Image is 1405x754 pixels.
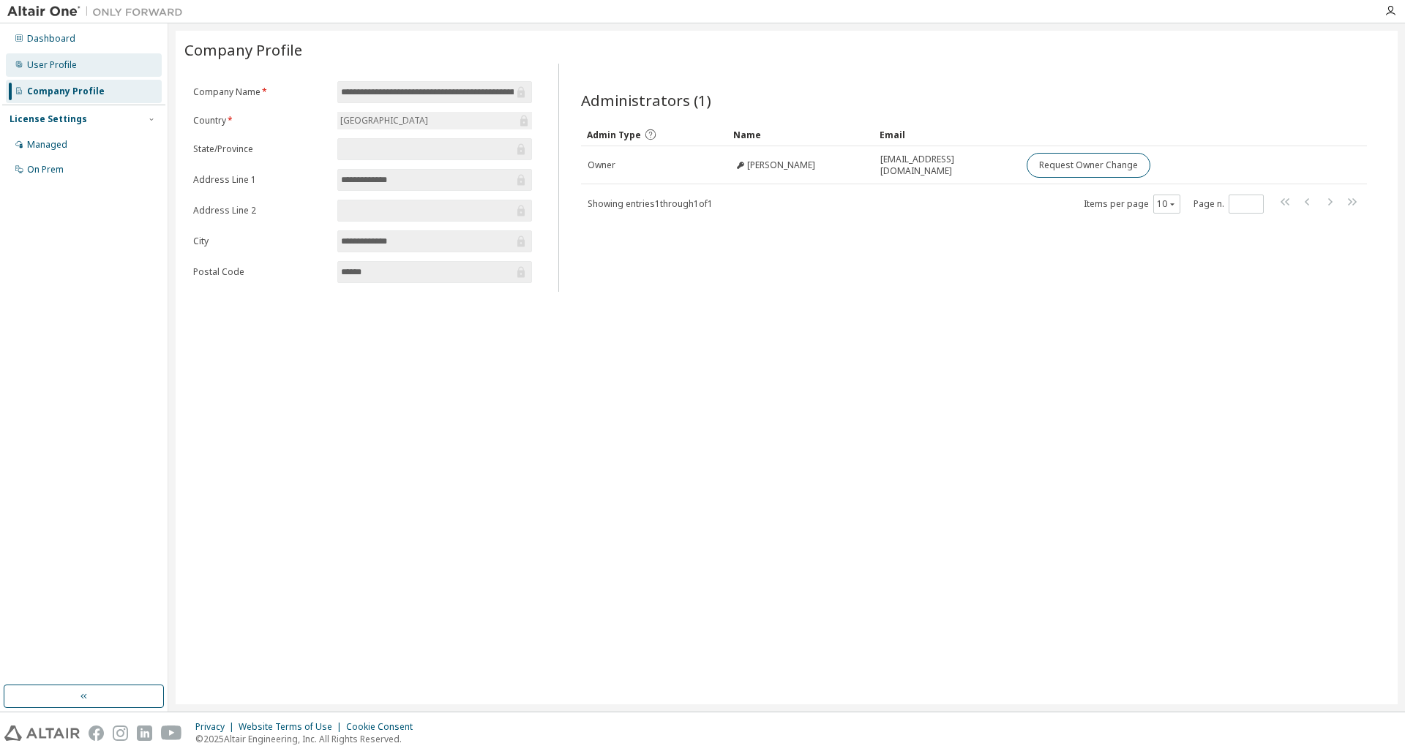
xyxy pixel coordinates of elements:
label: State/Province [193,143,329,155]
div: Dashboard [27,33,75,45]
span: [PERSON_NAME] [747,159,815,171]
span: [EMAIL_ADDRESS][DOMAIN_NAME] [880,154,1014,177]
div: Managed [27,139,67,151]
div: License Settings [10,113,87,125]
label: Address Line 2 [193,205,329,216]
button: 10 [1157,198,1177,210]
img: instagram.svg [113,725,128,741]
span: Administrators (1) [581,90,711,110]
label: City [193,235,329,247]
span: Page n. [1194,195,1264,214]
div: Email [880,123,1014,146]
p: © 2025 Altair Engineering, Inc. All Rights Reserved. [195,733,421,745]
span: Company Profile [184,39,302,60]
span: Owner [588,159,615,171]
span: Admin Type [587,129,641,141]
label: Company Name [193,86,329,98]
span: Items per page [1084,195,1180,214]
img: Altair One [7,4,190,19]
div: Website Terms of Use [239,721,346,733]
div: Cookie Consent [346,721,421,733]
label: Address Line 1 [193,174,329,186]
div: Name [733,123,868,146]
div: [GEOGRAPHIC_DATA] [338,113,430,129]
div: Privacy [195,721,239,733]
button: Request Owner Change [1027,153,1150,178]
span: Showing entries 1 through 1 of 1 [588,197,713,210]
div: [GEOGRAPHIC_DATA] [337,112,532,129]
div: On Prem [27,164,64,176]
label: Postal Code [193,266,329,278]
img: youtube.svg [161,725,182,741]
div: Company Profile [27,86,105,97]
img: altair_logo.svg [4,725,80,741]
label: Country [193,115,329,127]
img: linkedin.svg [137,725,152,741]
div: User Profile [27,59,77,71]
img: facebook.svg [89,725,104,741]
